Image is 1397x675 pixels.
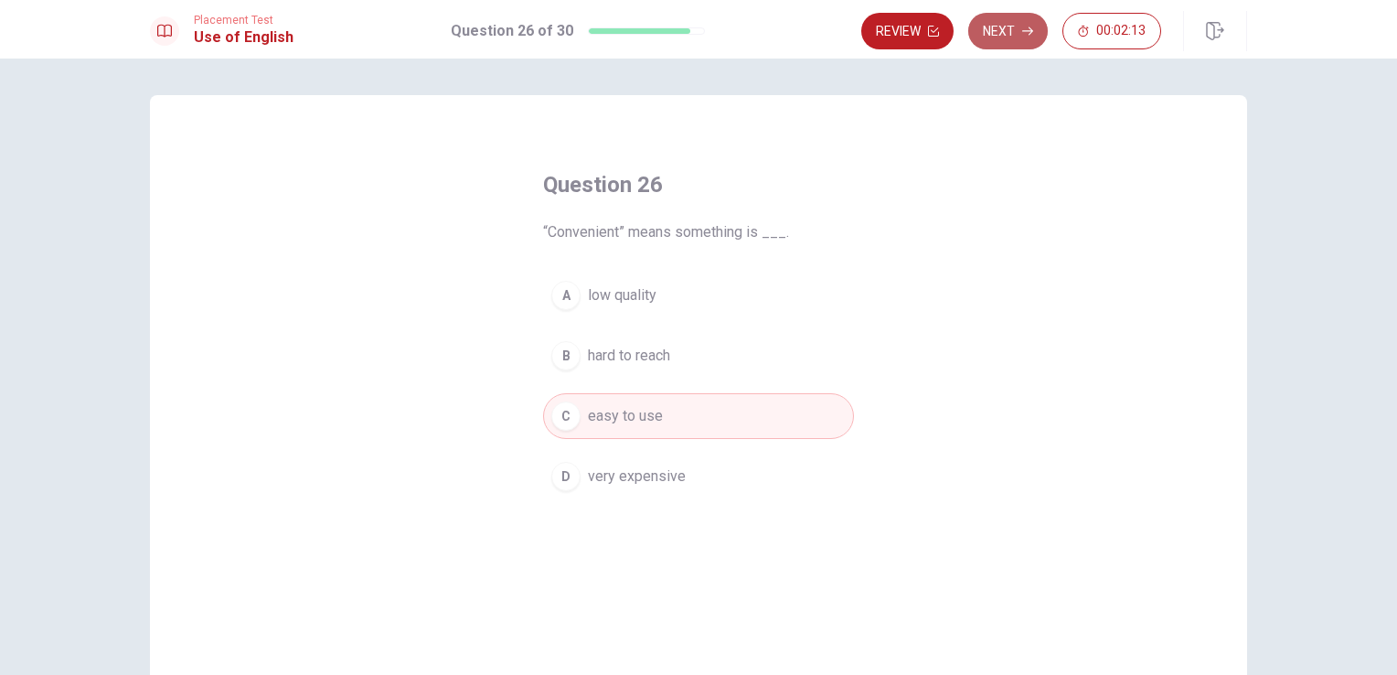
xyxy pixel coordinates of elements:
[451,20,573,42] h1: Question 26 of 30
[588,466,686,487] span: very expensive
[1062,13,1161,49] button: 00:02:13
[588,405,663,427] span: easy to use
[968,13,1048,49] button: Next
[551,462,581,491] div: D
[543,393,854,439] button: Ceasy to use
[551,281,581,310] div: A
[194,14,293,27] span: Placement Test
[551,402,581,431] div: C
[543,273,854,318] button: Alow quality
[588,284,656,306] span: low quality
[194,27,293,48] h1: Use of English
[543,333,854,379] button: Bhard to reach
[551,341,581,370] div: B
[543,170,854,199] h4: Question 26
[543,454,854,499] button: Dvery expensive
[588,345,670,367] span: hard to reach
[1096,24,1146,38] span: 00:02:13
[543,221,854,243] span: “Convenient” means something is ___.
[861,13,954,49] button: Review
